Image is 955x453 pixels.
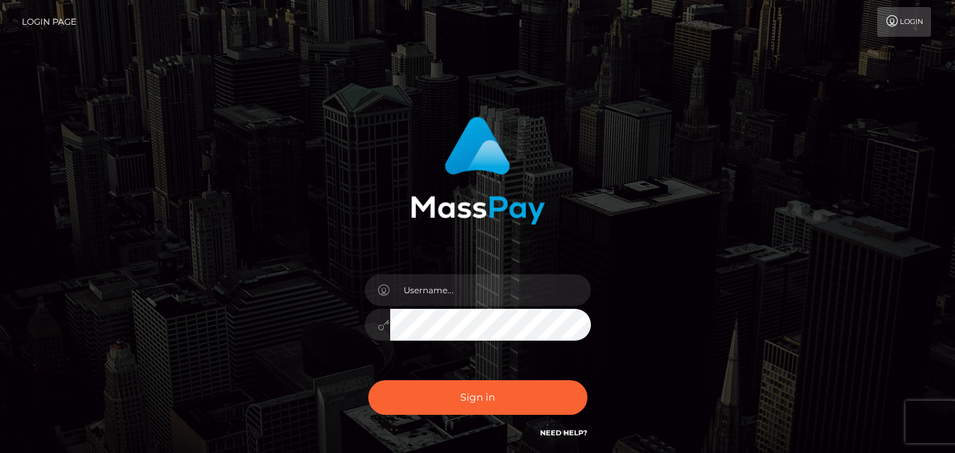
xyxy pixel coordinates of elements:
a: Login [877,7,931,37]
button: Sign in [368,380,587,415]
input: Username... [390,274,591,306]
img: MassPay Login [411,117,545,225]
a: Login Page [22,7,76,37]
a: Need Help? [540,428,587,437]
